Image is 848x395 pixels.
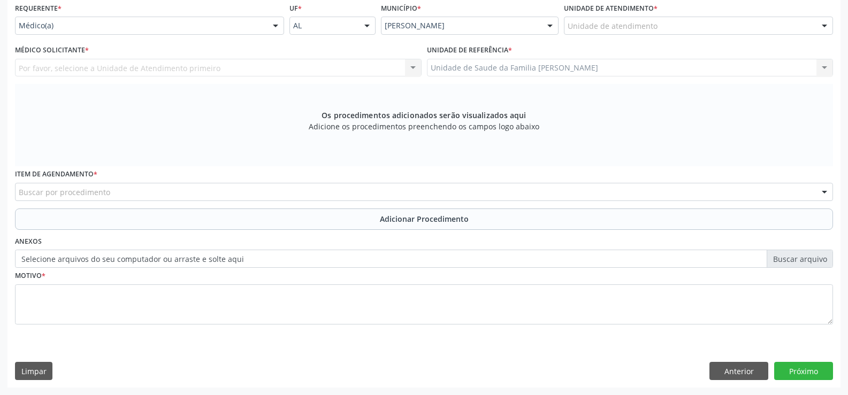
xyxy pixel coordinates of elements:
[309,121,539,132] span: Adicione os procedimentos preenchendo os campos logo abaixo
[15,166,97,183] label: Item de agendamento
[380,213,469,224] span: Adicionar Procedimento
[385,20,537,31] span: [PERSON_NAME]
[568,20,658,32] span: Unidade de atendimento
[774,362,833,380] button: Próximo
[19,20,262,31] span: Médico(a)
[322,110,526,121] span: Os procedimentos adicionados serão visualizados aqui
[15,208,833,230] button: Adicionar Procedimento
[15,268,45,284] label: Motivo
[15,234,42,250] label: Anexos
[19,187,110,198] span: Buscar por procedimento
[709,362,768,380] button: Anterior
[15,42,89,59] label: Médico Solicitante
[293,20,354,31] span: AL
[427,42,512,59] label: Unidade de referência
